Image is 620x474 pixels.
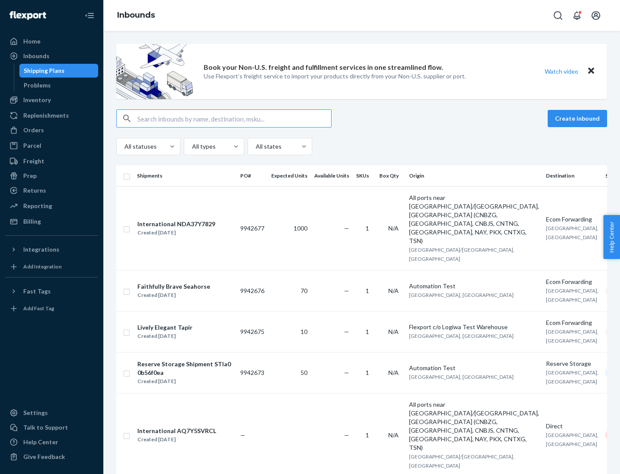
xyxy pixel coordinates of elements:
div: Ecom Forwarding [546,318,598,327]
div: Reserve Storage [546,359,598,368]
div: Give Feedback [23,452,65,461]
span: 1 [366,431,369,439]
button: Close Navigation [81,7,98,24]
button: Close [586,65,597,78]
th: SKUs [353,165,376,186]
div: Talk to Support [23,423,68,432]
a: Freight [5,154,98,168]
div: Ecom Forwarding [546,215,598,224]
div: Lively Elegant Tapir [137,323,192,332]
input: Search inbounds by name, destination, msku... [137,110,331,127]
th: Origin [406,165,542,186]
span: [GEOGRAPHIC_DATA], [GEOGRAPHIC_DATA] [546,369,598,385]
div: Automation Test [409,282,539,290]
button: Open account menu [587,7,604,24]
td: 9942675 [237,311,268,352]
button: Watch video [539,65,584,78]
a: Problems [19,78,99,92]
span: N/A [388,225,399,232]
span: [GEOGRAPHIC_DATA]/[GEOGRAPHIC_DATA], [GEOGRAPHIC_DATA] [409,246,515,262]
span: [GEOGRAPHIC_DATA]/[GEOGRAPHIC_DATA], [GEOGRAPHIC_DATA] [409,453,515,469]
button: Open notifications [568,7,586,24]
a: Shipping Plans [19,64,99,78]
td: 9942677 [237,186,268,270]
span: — [344,287,349,294]
div: Shipping Plans [24,66,65,75]
td: 9942673 [237,352,268,393]
a: Replenishments [5,109,98,122]
a: Inbounds [5,49,98,63]
div: Reserve Storage Shipment STIa00b56f0ea [137,360,233,377]
div: Flexport c/o Logiwa Test Warehouse [409,323,539,331]
span: — [344,225,349,232]
th: Expected Units [268,165,311,186]
a: Prep [5,169,98,183]
p: Use Flexport’s freight service to import your products directly from your Non-U.S. supplier or port. [204,72,466,81]
span: 1 [366,369,369,376]
div: Faithfully Brave Seahorse [137,282,210,291]
th: Shipments [133,165,237,186]
span: [GEOGRAPHIC_DATA], [GEOGRAPHIC_DATA] [546,225,598,240]
div: Ecom Forwarding [546,278,598,286]
span: 50 [301,369,307,376]
button: Integrations [5,243,98,256]
input: All types [191,142,192,151]
span: N/A [388,287,399,294]
div: Billing [23,217,41,226]
div: Created [DATE] [137,228,215,237]
div: Returns [23,186,46,195]
span: [GEOGRAPHIC_DATA], [GEOGRAPHIC_DATA] [409,333,514,339]
div: Parcel [23,141,41,150]
ol: breadcrumbs [110,3,162,28]
a: Parcel [5,139,98,153]
div: Add Fast Tag [23,305,54,312]
a: Settings [5,406,98,420]
button: Help Center [603,215,620,259]
span: [GEOGRAPHIC_DATA], [GEOGRAPHIC_DATA] [409,374,514,380]
div: Settings [23,409,48,417]
th: Destination [542,165,602,186]
span: — [344,431,349,439]
div: All ports near [GEOGRAPHIC_DATA]/[GEOGRAPHIC_DATA], [GEOGRAPHIC_DATA] (CNBZG, [GEOGRAPHIC_DATA], ... [409,193,539,245]
div: Inbounds [23,52,50,60]
span: — [344,369,349,376]
img: Flexport logo [9,11,46,20]
span: N/A [388,369,399,376]
span: N/A [388,431,399,439]
a: Inbounds [117,10,155,20]
div: Replenishments [23,111,69,120]
span: 10 [301,328,307,335]
div: Prep [23,172,37,180]
div: Orders [23,126,44,134]
span: [GEOGRAPHIC_DATA], [GEOGRAPHIC_DATA] [546,432,598,447]
a: Add Fast Tag [5,302,98,315]
div: Direct [546,422,598,430]
div: Created [DATE] [137,377,233,386]
div: Created [DATE] [137,291,210,299]
a: Add Integration [5,260,98,274]
span: 70 [301,287,307,294]
a: Inventory [5,93,98,107]
button: Fast Tags [5,284,98,298]
span: [GEOGRAPHIC_DATA], [GEOGRAPHIC_DATA] [546,287,598,303]
th: Box Qty [376,165,406,186]
p: Book your Non-U.S. freight and fulfillment services in one streamlined flow. [204,62,443,72]
span: [GEOGRAPHIC_DATA], [GEOGRAPHIC_DATA] [409,292,514,298]
span: 1 [366,225,369,232]
span: — [240,431,245,439]
div: International AQ7Y5SVRCL [137,427,216,435]
td: 9942676 [237,270,268,311]
div: Created [DATE] [137,332,192,340]
a: Home [5,34,98,48]
span: 1000 [294,225,307,232]
div: Integrations [23,245,59,254]
div: Help Center [23,438,58,446]
span: — [344,328,349,335]
div: Fast Tags [23,287,51,296]
a: Returns [5,184,98,197]
div: Created [DATE] [137,435,216,444]
div: Reporting [23,202,52,210]
span: [GEOGRAPHIC_DATA], [GEOGRAPHIC_DATA] [546,328,598,344]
